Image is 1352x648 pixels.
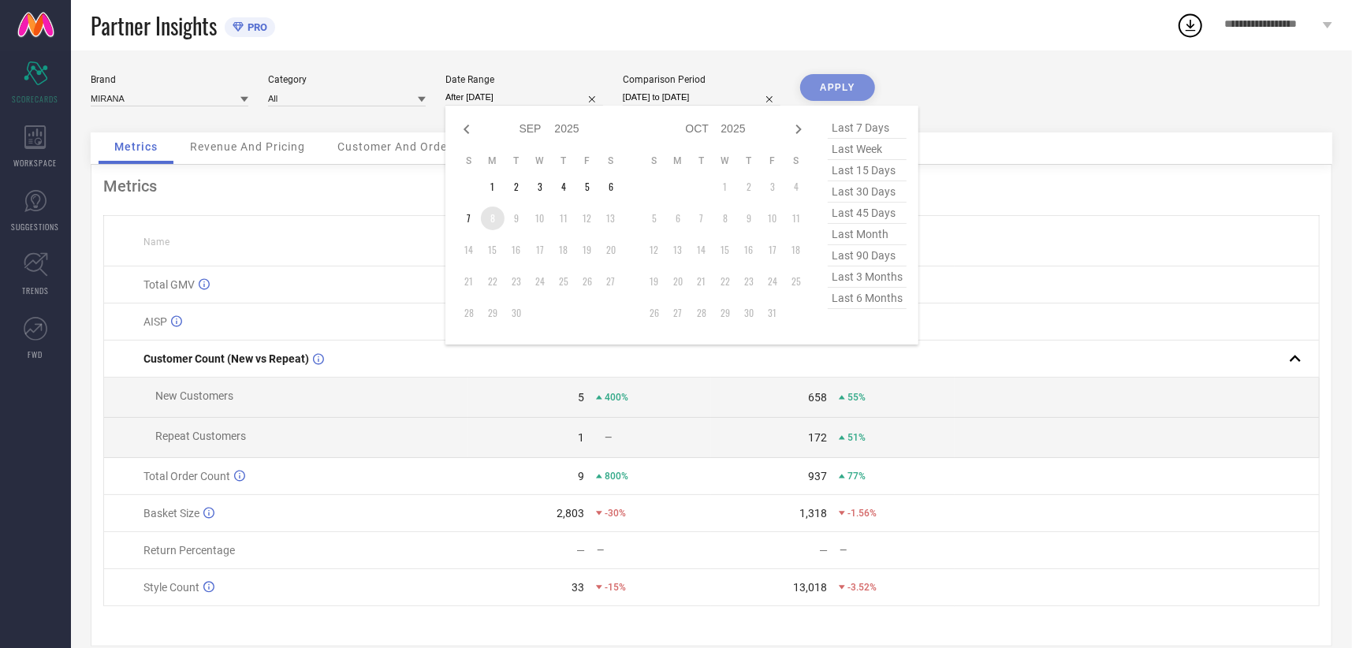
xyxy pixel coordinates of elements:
td: Tue Oct 28 2025 [690,301,713,325]
td: Thu Sep 18 2025 [552,238,575,262]
div: 172 [808,431,827,444]
td: Thu Oct 02 2025 [737,175,761,199]
div: 1,318 [799,507,827,520]
th: Wednesday [713,155,737,167]
td: Mon Oct 06 2025 [666,207,690,230]
td: Sat Oct 18 2025 [784,238,808,262]
th: Friday [761,155,784,167]
span: Style Count [143,581,199,594]
td: Sat Oct 25 2025 [784,270,808,293]
th: Sunday [642,155,666,167]
td: Fri Oct 17 2025 [761,238,784,262]
input: Select date range [445,89,603,106]
td: Mon Oct 20 2025 [666,270,690,293]
td: Sun Oct 19 2025 [642,270,666,293]
div: — [819,544,828,557]
td: Mon Sep 22 2025 [481,270,505,293]
td: Wed Sep 10 2025 [528,207,552,230]
span: — [605,432,612,443]
div: 33 [572,581,584,594]
span: Name [143,236,169,248]
td: Sun Sep 14 2025 [457,238,481,262]
span: AISP [143,315,167,328]
td: Mon Sep 15 2025 [481,238,505,262]
div: Next month [789,120,808,139]
td: Tue Sep 23 2025 [505,270,528,293]
th: Saturday [784,155,808,167]
td: Sun Sep 07 2025 [457,207,481,230]
td: Mon Sep 08 2025 [481,207,505,230]
span: Return Percentage [143,544,235,557]
td: Fri Sep 26 2025 [575,270,599,293]
span: PRO [244,21,267,33]
td: Wed Oct 29 2025 [713,301,737,325]
span: Revenue And Pricing [190,140,305,153]
th: Tuesday [505,155,528,167]
td: Wed Sep 03 2025 [528,175,552,199]
span: Repeat Customers [155,430,246,442]
span: FWD [28,348,43,360]
div: Brand [91,74,248,85]
td: Thu Oct 09 2025 [737,207,761,230]
td: Tue Sep 16 2025 [505,238,528,262]
th: Wednesday [528,155,552,167]
td: Fri Sep 19 2025 [575,238,599,262]
div: Open download list [1176,11,1205,39]
td: Fri Oct 03 2025 [761,175,784,199]
span: Basket Size [143,507,199,520]
div: Date Range [445,74,603,85]
td: Mon Sep 29 2025 [481,301,505,325]
span: 77% [847,471,866,482]
td: Wed Sep 24 2025 [528,270,552,293]
td: Thu Sep 25 2025 [552,270,575,293]
td: Sun Oct 12 2025 [642,238,666,262]
div: 9 [578,470,584,482]
td: Mon Oct 13 2025 [666,238,690,262]
td: Tue Oct 07 2025 [690,207,713,230]
td: Wed Sep 17 2025 [528,238,552,262]
span: 800% [605,471,628,482]
div: Category [268,74,426,85]
span: 55% [847,392,866,403]
div: 13,018 [793,581,827,594]
div: Comparison Period [623,74,780,85]
div: — [576,544,585,557]
td: Sun Oct 26 2025 [642,301,666,325]
div: 1 [578,431,584,444]
td: Wed Oct 22 2025 [713,270,737,293]
div: 658 [808,391,827,404]
div: — [840,545,954,556]
span: last 7 days [828,117,907,139]
span: 51% [847,432,866,443]
div: Metrics [103,177,1320,196]
td: Sat Sep 20 2025 [599,238,623,262]
span: last week [828,139,907,160]
th: Monday [481,155,505,167]
td: Thu Oct 30 2025 [737,301,761,325]
span: Total Order Count [143,470,230,482]
td: Tue Sep 02 2025 [505,175,528,199]
td: Sun Oct 05 2025 [642,207,666,230]
td: Thu Sep 11 2025 [552,207,575,230]
span: WORKSPACE [14,157,58,169]
span: Metrics [114,140,158,153]
input: Select comparison period [623,89,780,106]
span: -15% [605,582,626,593]
td: Tue Sep 30 2025 [505,301,528,325]
span: 400% [605,392,628,403]
td: Thu Sep 04 2025 [552,175,575,199]
div: Previous month [457,120,476,139]
span: last 30 days [828,181,907,203]
span: -3.52% [847,582,877,593]
span: last month [828,224,907,245]
div: 937 [808,470,827,482]
td: Fri Sep 05 2025 [575,175,599,199]
th: Tuesday [690,155,713,167]
td: Sat Sep 27 2025 [599,270,623,293]
th: Friday [575,155,599,167]
td: Sat Sep 06 2025 [599,175,623,199]
span: Partner Insights [91,9,217,42]
td: Wed Oct 01 2025 [713,175,737,199]
td: Mon Oct 27 2025 [666,301,690,325]
span: last 15 days [828,160,907,181]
